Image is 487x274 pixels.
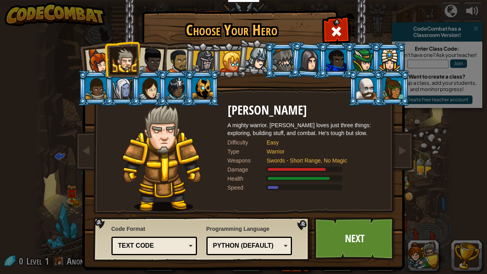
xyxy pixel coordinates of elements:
[264,42,300,78] li: Senick Steelclaw
[122,104,201,212] img: knight-pose.png
[228,104,385,117] h2: [PERSON_NAME]
[111,225,197,233] span: Code Format
[228,157,267,164] div: Weapons
[206,225,292,233] span: Programming Language
[345,42,380,78] li: Naria of the Leaf
[228,166,267,174] div: Damage
[183,42,221,79] li: Amara Arrowhead
[130,40,168,78] li: Lady Ida Justheart
[78,70,113,106] li: Arryn Stonewall
[157,42,193,79] li: Alejandro the Duelist
[318,42,353,78] li: Gordon the Stalwart
[228,148,267,155] div: Type
[228,121,385,137] div: A mighty warrior. [PERSON_NAME] loves just three things: exploring, building stuff, and combat. H...
[104,41,140,77] li: Sir Tharin Thunderfist
[184,70,220,106] li: Ritic the Cold
[93,217,312,262] img: language-selector-background.png
[290,41,327,79] li: Omarn Brewstone
[228,175,385,183] div: Gains 140% of listed Warrior armor health.
[213,241,281,250] div: Python (Default)
[118,241,186,250] div: Text code
[76,41,115,79] li: Captain Anya Weston
[228,175,267,183] div: Health
[375,70,410,106] li: Zana Woodheart
[228,166,385,174] div: Deals 120% of listed Warrior weapon damage.
[211,42,246,78] li: Miss Hushbaum
[267,157,377,164] div: Swords - Short Range, No Magic
[236,38,275,77] li: Hattori Hanzō
[267,139,377,146] div: Easy
[228,139,267,146] div: Difficulty
[144,22,320,38] h1: Choose Your Hero
[348,70,383,106] li: Okar Stompfoot
[228,184,385,192] div: Moves at 6 meters per second.
[371,42,407,78] li: Pender Spellbane
[158,70,193,106] li: Usara Master Wizard
[314,217,396,260] a: Next
[104,70,140,106] li: Nalfar Cryptor
[131,70,166,106] li: Illia Shieldsmith
[267,148,377,155] div: Warrior
[228,184,267,192] div: Speed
